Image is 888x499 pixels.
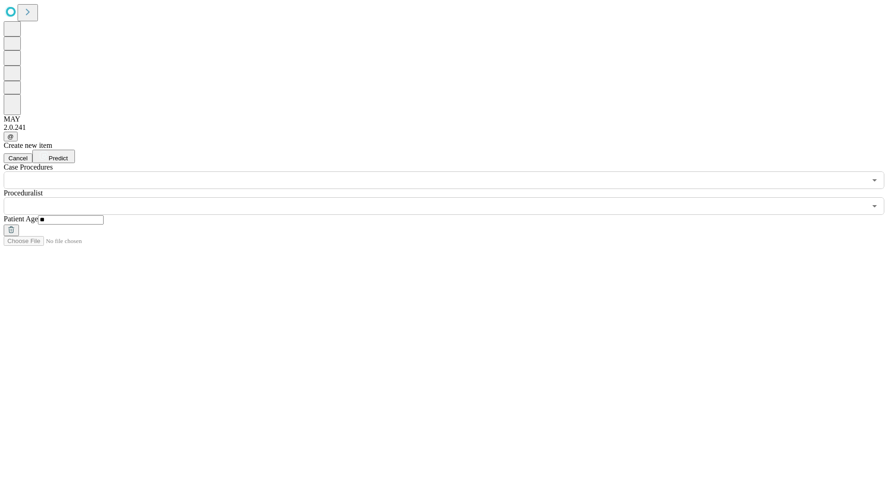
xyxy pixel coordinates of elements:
div: 2.0.241 [4,123,884,132]
div: MAY [4,115,884,123]
span: Create new item [4,141,52,149]
span: Scheduled Procedure [4,163,53,171]
span: Predict [49,155,68,162]
span: Proceduralist [4,189,43,197]
span: Cancel [8,155,28,162]
span: Patient Age [4,215,38,223]
span: @ [7,133,14,140]
button: @ [4,132,18,141]
button: Open [868,200,881,213]
button: Cancel [4,153,32,163]
button: Open [868,174,881,187]
button: Predict [32,150,75,163]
